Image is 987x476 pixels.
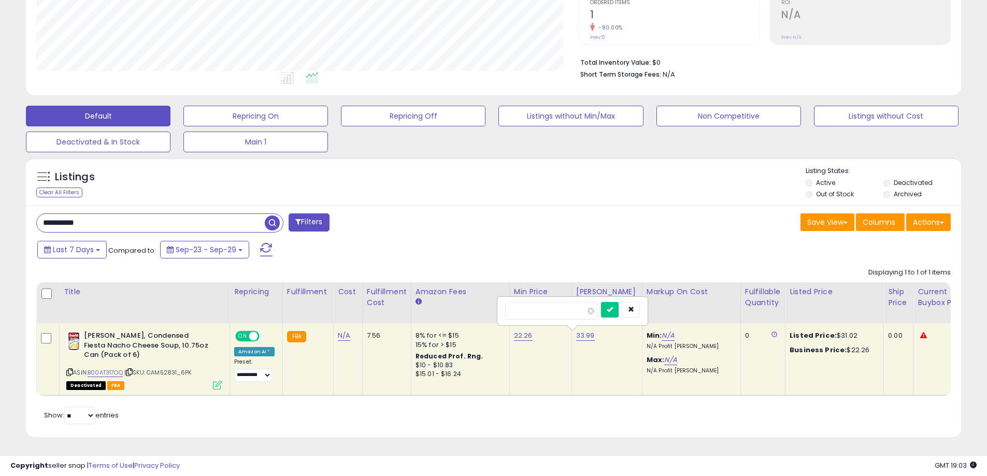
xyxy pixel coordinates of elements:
[107,381,125,390] span: FBA
[816,178,835,187] label: Active
[44,410,119,420] span: Show: entries
[590,34,605,40] small: Prev: 5
[662,330,674,341] a: N/A
[66,331,222,388] div: ASIN:
[664,355,677,365] a: N/A
[416,297,422,307] small: Amazon Fees.
[234,347,275,356] div: Amazon AI *
[595,24,623,32] small: -80.00%
[183,106,328,126] button: Repricing On
[888,331,905,340] div: 0.00
[647,355,665,365] b: Max:
[647,330,662,340] b: Min:
[183,132,328,152] button: Main 1
[108,246,156,255] span: Compared to:
[894,178,933,187] label: Deactivated
[576,330,595,341] a: 33.99
[790,331,876,340] div: $31.02
[745,286,781,308] div: Fulfillable Quantity
[416,361,502,370] div: $10 - $10.83
[287,331,306,342] small: FBA
[642,282,740,323] th: The percentage added to the cost of goods (COGS) that forms the calculator for Min & Max prices.
[790,345,847,355] b: Business Price:
[26,106,170,126] button: Default
[416,286,505,297] div: Amazon Fees
[176,244,236,255] span: Sep-23 - Sep-29
[888,286,909,308] div: Ship Price
[576,286,638,297] div: [PERSON_NAME]
[647,286,736,297] div: Markup on Cost
[781,34,802,40] small: Prev: N/A
[935,460,977,470] span: 2025-10-7 19:03 GMT
[790,286,879,297] div: Listed Price
[580,55,943,68] li: $0
[66,331,81,352] img: 41W5-EUP0FL._SL40_.jpg
[88,368,123,377] a: B00AT317OQ
[514,286,567,297] div: Min Price
[863,217,895,227] span: Columns
[55,170,95,184] h5: Listings
[341,106,485,126] button: Repricing Off
[234,286,278,297] div: Repricing
[338,286,358,297] div: Cost
[663,69,675,79] span: N/A
[647,367,733,374] p: N/A Profit [PERSON_NAME]
[656,106,801,126] button: Non Competitive
[816,190,854,198] label: Out of Stock
[781,9,950,23] h2: N/A
[236,332,249,341] span: ON
[416,331,502,340] div: 8% for <= $15
[806,166,961,176] p: Listing States:
[124,368,191,377] span: | SKU: CAM52831_6PK
[498,106,643,126] button: Listings without Min/Max
[647,343,733,350] p: N/A Profit [PERSON_NAME]
[287,286,329,297] div: Fulfillment
[338,330,350,341] a: N/A
[580,70,661,79] b: Short Term Storage Fees:
[790,330,837,340] b: Listed Price:
[258,332,275,341] span: OFF
[906,213,951,231] button: Actions
[894,190,922,198] label: Archived
[160,241,249,258] button: Sep-23 - Sep-29
[580,58,651,67] b: Total Inventory Value:
[800,213,854,231] button: Save View
[89,460,133,470] a: Terms of Use
[590,9,759,23] h2: 1
[84,331,210,363] b: [PERSON_NAME], Condensed Fiesta Nacho Cheese Soup, 10.75oz Can (Pack of 6)
[514,330,533,341] a: 22.26
[36,187,82,197] div: Clear All Filters
[37,241,107,258] button: Last 7 Days
[26,132,170,152] button: Deactivated & In Stock
[289,213,329,232] button: Filters
[367,286,407,308] div: Fulfillment Cost
[856,213,905,231] button: Columns
[868,268,951,278] div: Displaying 1 to 1 of 1 items
[367,331,403,340] div: 7.56
[790,345,876,355] div: $22.26
[745,331,777,340] div: 0
[416,370,502,379] div: $15.01 - $16.24
[134,460,180,470] a: Privacy Policy
[416,352,483,360] b: Reduced Prof. Rng.
[814,106,959,126] button: Listings without Cost
[64,286,225,297] div: Title
[416,340,502,350] div: 15% for > $15
[234,358,275,382] div: Preset:
[66,381,106,390] span: All listings that are unavailable for purchase on Amazon for any reason other than out-of-stock
[918,286,971,308] div: Current Buybox Price
[53,244,94,255] span: Last 7 Days
[10,460,48,470] strong: Copyright
[10,461,180,471] div: seller snap | |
